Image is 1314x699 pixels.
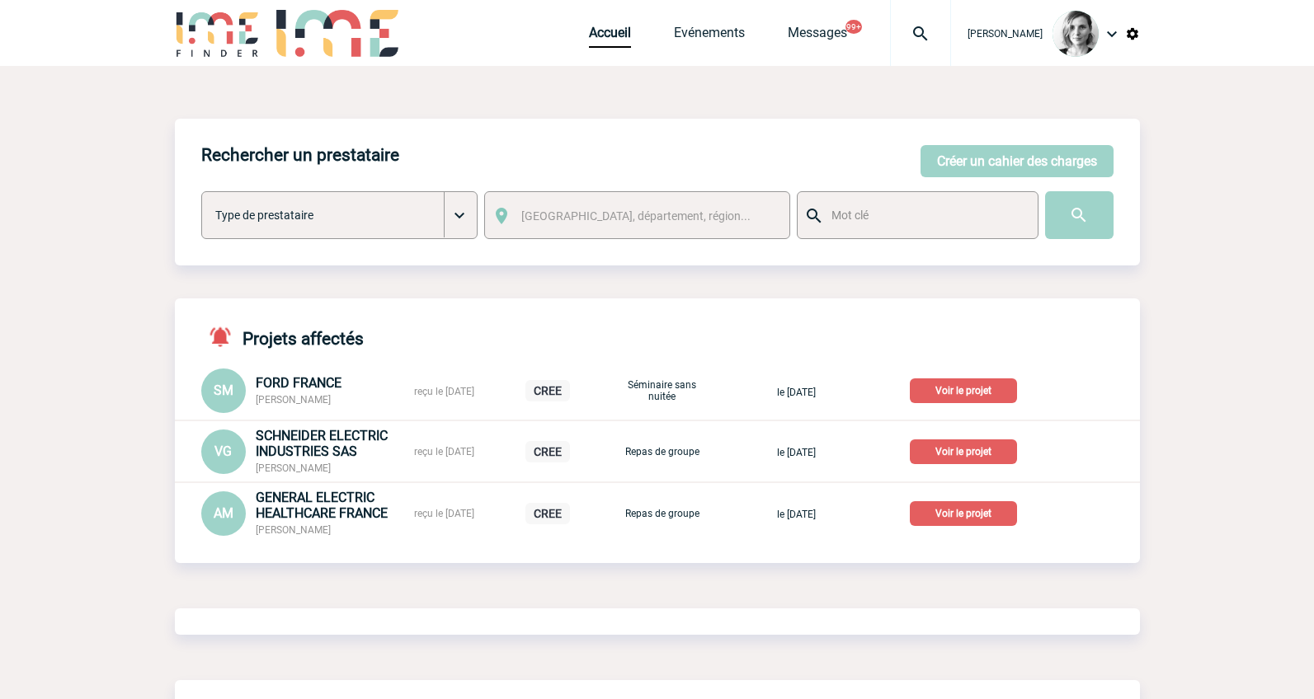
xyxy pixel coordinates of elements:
span: FORD FRANCE [256,375,341,391]
span: GENERAL ELECTRIC HEALTHCARE FRANCE [256,490,388,521]
p: Voir le projet [910,501,1017,526]
span: reçu le [DATE] [414,446,474,457]
p: CREE [525,380,570,401]
span: [PERSON_NAME] [968,28,1043,40]
img: notifications-active-24-px-r.png [208,325,243,349]
span: le [DATE] [777,447,816,458]
p: Voir le projet [910,378,1017,403]
p: CREE [525,503,570,524]
span: reçu le [DATE] [414,508,474,519]
a: Voir le projet [910,382,1024,397]
span: [GEOGRAPHIC_DATA], département, région... [521,209,751,223]
span: [PERSON_NAME] [256,462,331,474]
span: le [DATE] [777,509,816,520]
p: CREE [525,441,570,462]
p: Repas de groupe [621,446,704,457]
input: Submit [1045,191,1114,239]
a: Evénements [674,25,745,48]
p: Séminaire sans nuitée [621,379,704,402]
button: 99+ [845,20,862,34]
h4: Projets affectés [201,325,364,349]
span: le [DATE] [777,387,816,398]
span: VG [214,443,232,459]
span: [PERSON_NAME] [256,394,331,406]
span: [PERSON_NAME] [256,524,331,536]
a: Voir le projet [910,443,1024,458]
a: Voir le projet [910,504,1024,520]
p: Voir le projet [910,439,1017,464]
input: Mot clé [827,204,1023,226]
span: AM [214,505,233,521]
span: reçu le [DATE] [414,386,474,397]
img: 103019-1.png [1053,11,1099,57]
span: SM [214,382,233,398]
h4: Rechercher un prestataire [201,145,399,165]
p: Repas de groupe [621,508,704,519]
a: Messages [788,25,847,48]
a: Accueil [589,25,631,48]
span: SCHNEIDER ELECTRIC INDUSTRIES SAS [256,428,388,459]
img: IME-Finder [175,10,261,57]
